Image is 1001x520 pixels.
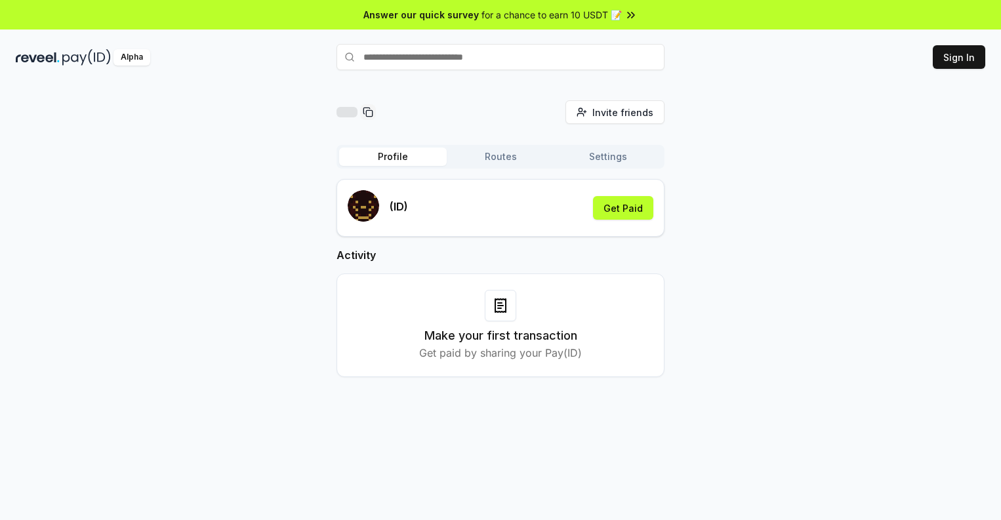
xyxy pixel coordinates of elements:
p: (ID) [390,199,408,214]
button: Routes [447,148,554,166]
button: Settings [554,148,662,166]
h3: Make your first transaction [424,327,577,345]
img: reveel_dark [16,49,60,66]
button: Get Paid [593,196,653,220]
p: Get paid by sharing your Pay(ID) [419,345,582,361]
span: Invite friends [592,106,653,119]
h2: Activity [337,247,664,263]
button: Invite friends [565,100,664,124]
img: pay_id [62,49,111,66]
div: Alpha [113,49,150,66]
button: Sign In [933,45,985,69]
span: Answer our quick survey [363,8,479,22]
button: Profile [339,148,447,166]
span: for a chance to earn 10 USDT 📝 [481,8,622,22]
